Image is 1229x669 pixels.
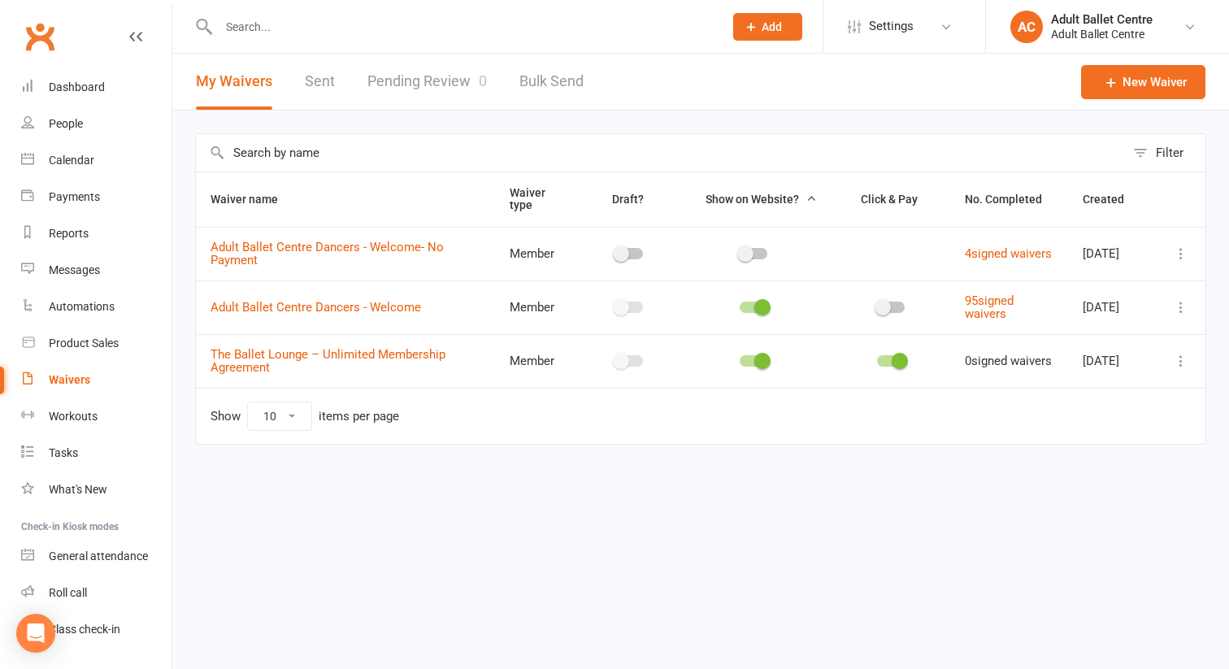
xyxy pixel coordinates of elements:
a: The Ballet Lounge – Unlimited Membership Agreement [211,347,445,376]
a: Product Sales [21,325,172,362]
button: Filter [1125,134,1205,172]
div: AC [1010,11,1043,43]
button: Add [733,13,802,41]
div: Payments [49,190,100,203]
a: People [21,106,172,142]
a: Tasks [21,435,172,471]
a: 4signed waivers [965,246,1052,261]
a: Reports [21,215,172,252]
a: Automations [21,289,172,325]
td: [DATE] [1068,227,1157,280]
td: Member [495,227,583,280]
th: No. Completed [950,172,1068,227]
div: Messages [49,263,100,276]
a: Class kiosk mode [21,611,172,648]
a: What's New [21,471,172,508]
div: Filter [1156,143,1183,163]
a: Bulk Send [519,54,584,110]
button: Created [1083,189,1142,209]
a: Adult Ballet Centre Dancers - Welcome- No Payment [211,240,444,268]
div: Show [211,402,399,431]
div: Class check-in [49,623,120,636]
td: [DATE] [1068,334,1157,388]
div: Dashboard [49,80,105,93]
div: Calendar [49,154,94,167]
span: Draft? [612,193,644,206]
div: General attendance [49,550,148,563]
td: [DATE] [1068,280,1157,334]
a: Workouts [21,398,172,435]
td: Member [495,334,583,388]
a: Sent [305,54,335,110]
span: Created [1083,193,1142,206]
a: Waivers [21,362,172,398]
a: Roll call [21,575,172,611]
span: Waiver name [211,193,296,206]
div: Product Sales [49,337,119,350]
span: Add [762,20,782,33]
span: 0 [479,72,487,89]
span: Show on Website? [706,193,799,206]
a: New Waiver [1081,65,1205,99]
input: Search... [214,15,712,38]
button: Waiver name [211,189,296,209]
button: Draft? [597,189,662,209]
td: Member [495,280,583,334]
div: Tasks [49,446,78,459]
a: Clubworx [20,16,60,57]
button: Click & Pay [846,189,936,209]
div: Adult Ballet Centre [1051,12,1153,27]
div: Reports [49,227,89,240]
a: Pending Review0 [367,54,487,110]
div: Roll call [49,586,87,599]
a: Adult Ballet Centre Dancers - Welcome [211,300,421,315]
button: Show on Website? [691,189,817,209]
div: Waivers [49,373,90,386]
span: Settings [869,8,914,45]
div: Automations [49,300,115,313]
div: Adult Ballet Centre [1051,27,1153,41]
div: What's New [49,483,107,496]
span: 0 signed waivers [965,354,1052,368]
th: Waiver type [495,172,583,227]
div: People [49,117,83,130]
a: Messages [21,252,172,289]
a: Dashboard [21,69,172,106]
input: Search by name [196,134,1125,172]
a: General attendance kiosk mode [21,538,172,575]
span: Click & Pay [861,193,918,206]
a: 95signed waivers [965,293,1014,322]
a: Payments [21,179,172,215]
div: Open Intercom Messenger [16,614,55,653]
button: My Waivers [196,54,272,110]
div: items per page [319,410,399,424]
div: Workouts [49,410,98,423]
a: Calendar [21,142,172,179]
